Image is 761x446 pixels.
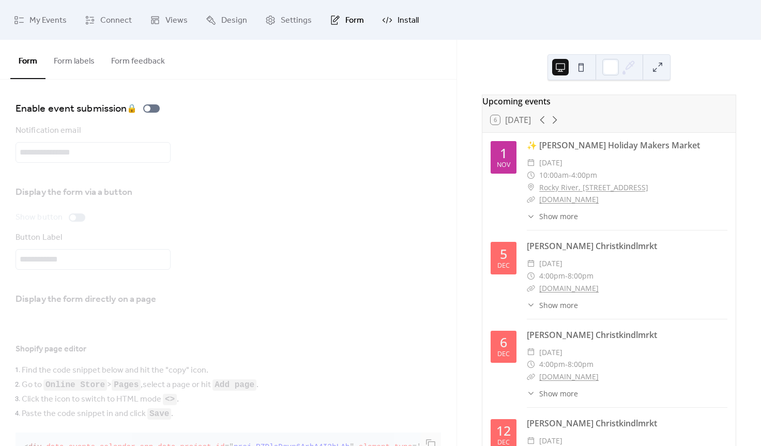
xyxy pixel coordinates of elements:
[497,162,510,168] div: Nov
[539,157,562,169] span: [DATE]
[45,40,103,78] button: Form labels
[527,169,535,181] div: ​
[496,424,511,437] div: 12
[500,147,507,160] div: 1
[77,4,140,36] a: Connect
[527,388,578,399] button: ​Show more
[345,12,364,28] span: Form
[497,439,510,446] div: Dec
[527,157,535,169] div: ​
[6,4,74,36] a: My Events
[527,181,535,194] div: ​
[539,388,578,399] span: Show more
[527,371,535,383] div: ​
[374,4,427,36] a: Install
[100,12,132,28] span: Connect
[527,257,535,270] div: ​
[500,336,507,349] div: 6
[539,283,599,293] a: [DOMAIN_NAME]
[497,263,510,269] div: Dec
[527,240,657,252] a: [PERSON_NAME] Christkindlmrkt
[565,270,568,282] span: -
[257,4,319,36] a: Settings
[165,12,188,28] span: Views
[527,140,700,151] a: ✨ [PERSON_NAME] Holiday Makers Market
[497,351,510,358] div: Dec
[527,282,535,295] div: ​
[142,4,195,36] a: Views
[527,270,535,282] div: ​
[539,194,599,204] a: [DOMAIN_NAME]
[10,40,45,79] button: Form
[568,270,593,282] span: 8:00pm
[221,12,247,28] span: Design
[539,181,648,194] a: Rocky River, [STREET_ADDRESS]
[198,4,255,36] a: Design
[103,40,173,78] button: Form feedback
[322,4,372,36] a: Form
[527,193,535,206] div: ​
[281,12,312,28] span: Settings
[565,358,568,371] span: -
[539,300,578,311] span: Show more
[568,358,593,371] span: 8:00pm
[539,358,565,371] span: 4:00pm
[527,358,535,371] div: ​
[527,211,535,222] div: ​
[539,346,562,359] span: [DATE]
[539,211,578,222] span: Show more
[539,270,565,282] span: 4:00pm
[527,211,578,222] button: ​Show more
[527,346,535,359] div: ​
[527,388,535,399] div: ​
[539,372,599,381] a: [DOMAIN_NAME]
[29,12,67,28] span: My Events
[571,169,597,181] span: 4:00pm
[500,248,507,260] div: 5
[527,300,535,311] div: ​
[569,169,571,181] span: -
[527,329,657,341] a: [PERSON_NAME] Christkindlmrkt
[527,418,657,429] a: [PERSON_NAME] Christkindlmrkt
[482,95,736,107] div: Upcoming events
[539,257,562,270] span: [DATE]
[398,12,419,28] span: Install
[539,169,569,181] span: 10:00am
[527,300,578,311] button: ​Show more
